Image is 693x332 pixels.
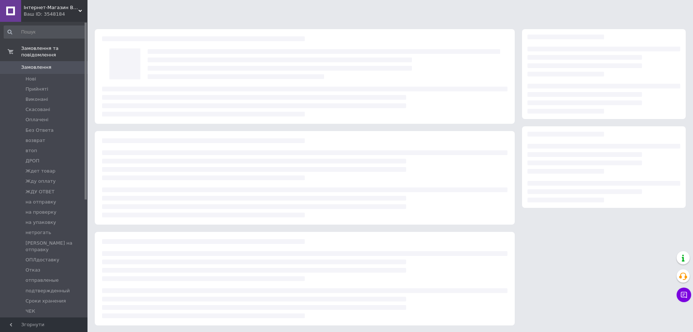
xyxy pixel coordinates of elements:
span: Інтернет-Магазин BRO [24,4,78,11]
span: Прийняті [26,86,48,92]
span: ОПЛдоставку [26,257,59,263]
span: Скасовані [26,106,50,113]
span: Замовлення [21,64,51,71]
span: Оплачені [26,116,48,123]
span: на проверку [26,209,57,216]
span: подтвержденный [26,288,70,294]
span: [PERSON_NAME] на отправку [26,240,85,253]
span: ЧЕК [26,308,35,315]
span: Виконані [26,96,48,103]
span: Ждет товар [26,168,55,174]
span: на отправку [26,199,56,205]
span: Сроки хранения [26,298,66,304]
button: Чат з покупцем [677,288,691,302]
span: Отказ [26,267,40,273]
span: ДРОП [26,158,39,164]
span: отправленые [26,277,59,284]
span: нетрогать [26,229,51,236]
span: втоп [26,147,37,154]
div: Ваш ID: 3548184 [24,11,87,17]
span: Нові [26,76,36,82]
span: Жду оплату [26,178,56,185]
span: Замовлення та повідомлення [21,45,87,58]
input: Пошук [4,25,86,39]
span: ЖДУ ОТВЕТ [26,189,54,195]
span: на упаковку [26,219,56,226]
span: возврат [26,137,45,144]
span: Без Ответа [26,127,54,134]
